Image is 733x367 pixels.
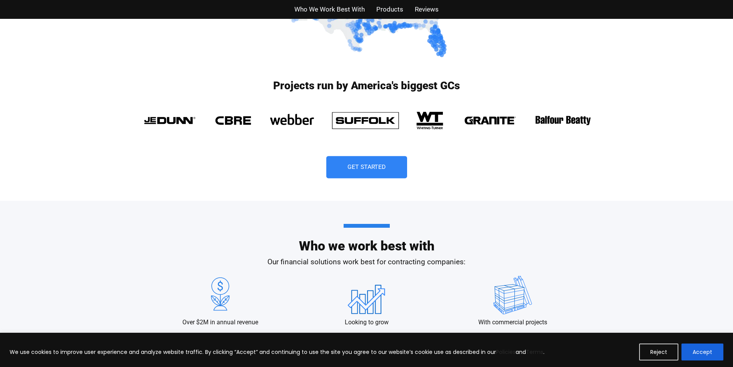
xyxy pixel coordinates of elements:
p: Over $2M in annual revenue [182,318,258,327]
button: Accept [681,344,723,360]
h2: Who we work best with [147,224,586,252]
p: Our financial solutions work best for contracting companies: [147,257,586,268]
p: Looking to grow [345,318,389,327]
a: Products [376,4,403,15]
a: Reviews [415,4,439,15]
button: Reject [639,344,678,360]
p: With commercial projects [478,318,547,327]
a: Terms [526,348,543,356]
a: Get Started [326,156,407,178]
a: Who We Work Best With [294,4,365,15]
p: We use cookies to improve user experience and analyze website traffic. By clicking “Accept” and c... [10,347,544,357]
a: Policies [496,348,516,356]
h3: Projects run by America's biggest GCs [136,80,598,91]
span: Get Started [347,164,386,170]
